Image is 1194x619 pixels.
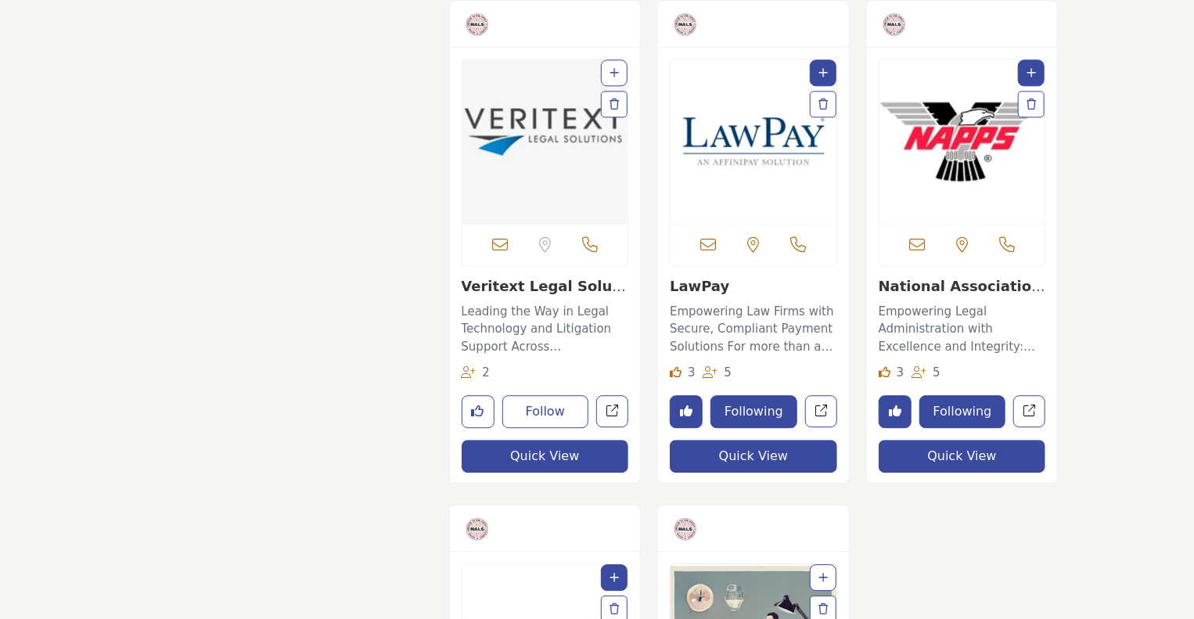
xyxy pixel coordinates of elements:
[688,365,696,380] span: 3
[466,517,489,541] img: NALS Vendor Partners Badge Icon
[670,395,703,428] button: Unlike company
[462,278,629,295] h3: Veritext Legal Solutions
[671,59,836,224] a: Open Listing in new tab
[670,278,729,294] a: LawPay
[462,395,495,428] button: Like listing
[879,440,1046,473] button: Quick View
[482,365,490,380] span: 2
[610,67,619,79] a: Add To List
[818,67,828,79] a: Add To List
[502,395,589,428] button: Follow
[1027,67,1036,79] a: Add To List
[670,366,682,378] i: Likes
[933,365,940,380] span: 5
[879,278,1045,311] a: National Association...
[610,571,619,584] a: Add To List
[879,59,1045,224] a: Open Listing in new tab
[671,59,836,224] img: LawPay
[879,299,1046,356] a: Empowering Legal Administration with Excellence and Integrity: Your Trusted Partner in Process Se...
[879,278,1046,295] h3: National Association of Professional Process Servers (NAPPS)
[879,303,1046,356] p: Empowering Legal Administration with Excellence and Integrity: Your Trusted Partner in Process Se...
[805,395,837,427] a: Open lawpay in new tab
[879,366,890,378] i: Likes
[879,395,912,428] button: Unlike company
[462,440,629,473] button: Quick View
[462,59,628,224] a: Open Listing in new tab
[674,13,697,36] img: NALS Vendor Partners Badge Icon
[710,395,797,428] button: Following
[462,299,629,356] a: Leading the Way in Legal Technology and Litigation Support Across [GEOGRAPHIC_DATA] This company ...
[466,13,489,36] img: NALS Vendor Partners Badge Icon
[670,440,837,473] button: Quick View
[462,364,491,382] div: Followers
[883,13,906,36] img: NALS Vendor Partners Badge Icon
[670,278,837,295] h3: LawPay
[462,59,628,224] img: Veritext Legal Solutions
[897,365,904,380] span: 3
[670,303,837,356] p: Empowering Law Firms with Secure, Compliant Payment Solutions For more than a decade, LawPay has ...
[919,395,1006,428] button: Following
[879,59,1045,224] img: National Association of Professional Process Servers (NAPPS)
[1013,395,1045,427] a: Open national-association-of-professional-process-servers in new tab
[462,278,626,311] a: Veritext Legal Solut...
[670,299,837,356] a: Empowering Law Firms with Secure, Compliant Payment Solutions For more than a decade, LawPay has ...
[703,364,732,382] div: Followers
[462,303,629,356] p: Leading the Way in Legal Technology and Litigation Support Across [GEOGRAPHIC_DATA] This company ...
[596,395,628,427] a: Open veritext-legal-solutions in new tab
[725,365,732,380] span: 5
[818,571,828,584] a: Add To List
[674,517,697,541] img: NALS Vendor Partners Badge Icon
[912,364,940,382] div: Followers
